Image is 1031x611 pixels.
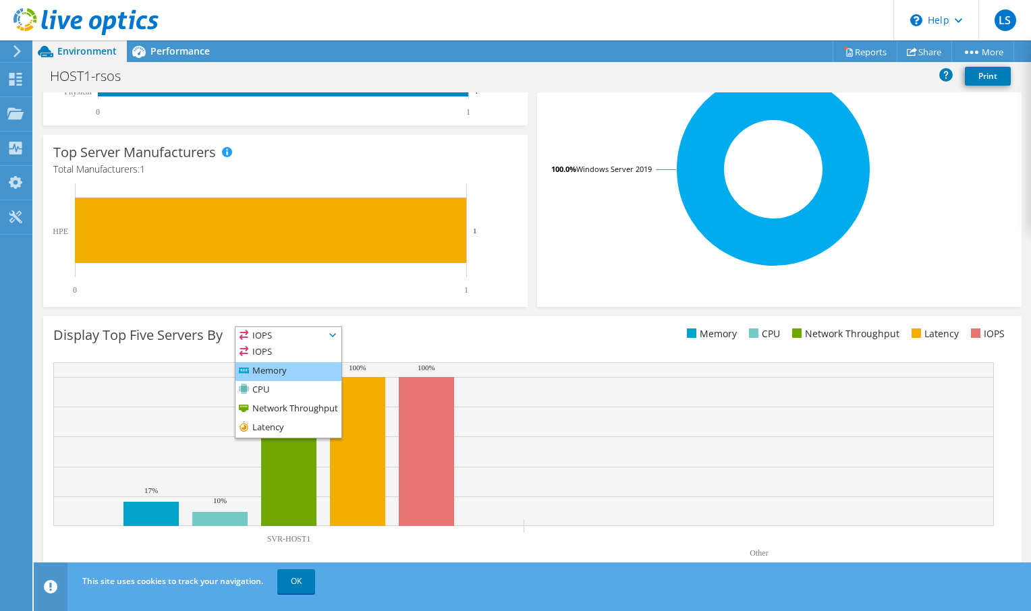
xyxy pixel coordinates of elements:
span: Environment [57,45,117,57]
li: IOPS [235,343,341,362]
a: Reports [833,41,897,62]
text: 0 [73,285,77,295]
text: Other [750,548,768,558]
li: Network Throughput [235,400,341,419]
text: 17% [144,486,158,494]
text: 1 [466,107,470,117]
span: Performance [150,45,210,57]
span: IOPS [235,327,341,343]
li: Network Throughput [789,326,899,341]
text: 100% [418,363,435,372]
text: SVR-HOST1 [267,534,311,544]
text: 1 [464,285,468,295]
li: Latency [235,419,341,438]
text: 1 [473,227,477,235]
a: Print [965,67,1011,86]
text: 10% [213,496,227,504]
a: OK [277,569,315,593]
a: Share [897,41,952,62]
tspan: Windows Server 2019 [576,164,652,174]
h1: HOST1-rsos [44,69,142,84]
h3: Top Server Manufacturers [53,145,216,160]
li: Memory [235,362,341,381]
text: 100% [349,363,366,372]
li: IOPS [968,326,1005,341]
li: CPU [235,381,341,400]
a: More [951,41,1014,62]
li: Latency [908,326,959,341]
tspan: 100.0% [551,164,576,174]
li: Memory [684,326,737,341]
span: LS [995,9,1016,31]
span: This site uses cookies to track your navigation. [82,575,263,587]
h4: Total Manufacturers: [53,162,518,177]
text: HPE [53,227,68,236]
span: 1 [140,163,145,175]
text: 0 [96,107,100,117]
li: CPU [746,326,780,341]
svg: \n [910,14,922,26]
